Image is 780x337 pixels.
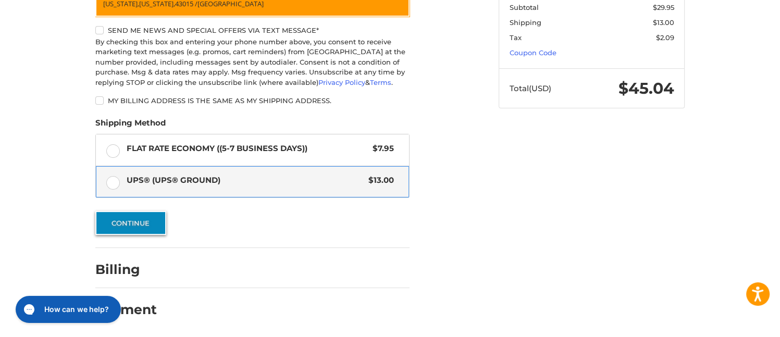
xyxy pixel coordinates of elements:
[656,33,674,42] span: $2.09
[510,33,522,42] span: Tax
[95,37,410,88] div: By checking this box and entering your phone number above, you consent to receive marketing text ...
[370,78,391,86] a: Terms
[618,79,674,98] span: $45.04
[363,174,394,186] span: $13.00
[95,26,410,34] label: Send me news and special offers via text message*
[510,3,539,11] span: Subtotal
[367,143,394,155] span: $7.95
[127,143,368,155] span: Flat Rate Economy ((5-7 Business Days))
[653,3,674,11] span: $29.95
[318,78,365,86] a: Privacy Policy
[510,83,551,93] span: Total (USD)
[10,292,123,327] iframe: Gorgias live chat messenger
[510,48,556,57] a: Coupon Code
[95,96,410,105] label: My billing address is the same as my shipping address.
[510,18,541,27] span: Shipping
[127,174,364,186] span: UPS® (UPS® Ground)
[694,309,780,337] iframe: Google Customer Reviews
[95,302,157,318] h2: Payment
[95,211,166,235] button: Continue
[95,117,166,134] legend: Shipping Method
[653,18,674,27] span: $13.00
[95,261,156,278] h2: Billing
